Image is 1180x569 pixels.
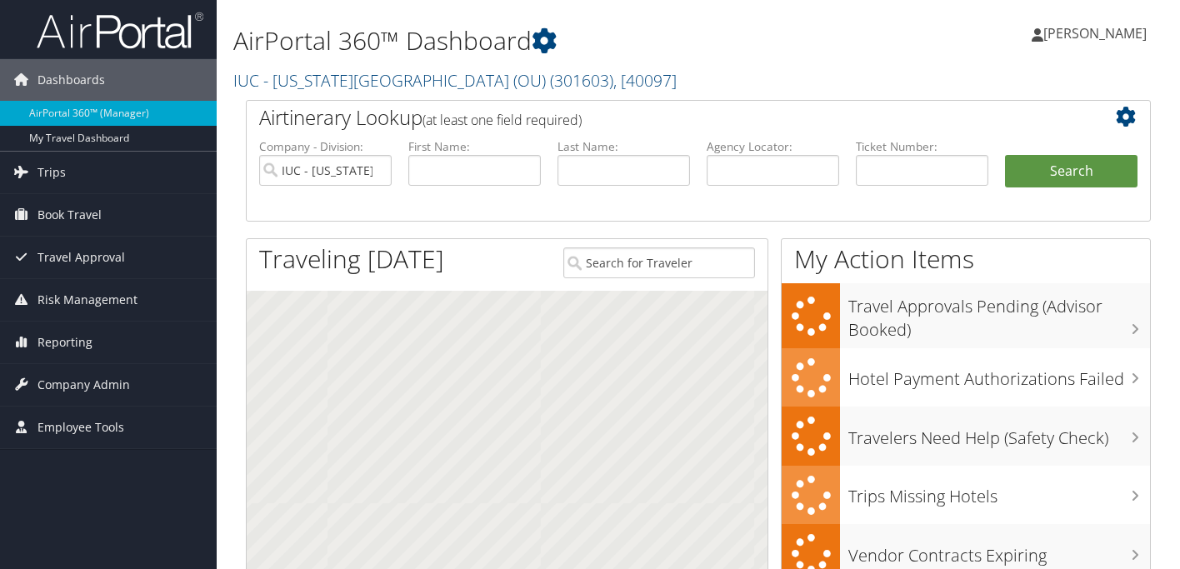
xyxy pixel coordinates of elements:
[782,348,1150,407] a: Hotel Payment Authorizations Failed
[557,138,690,155] label: Last Name:
[782,466,1150,525] a: Trips Missing Hotels
[782,283,1150,347] a: Travel Approvals Pending (Advisor Booked)
[233,23,853,58] h1: AirPortal 360™ Dashboard
[1043,24,1147,42] span: [PERSON_NAME]
[856,138,988,155] label: Ticket Number:
[848,287,1150,342] h3: Travel Approvals Pending (Advisor Booked)
[848,359,1150,391] h3: Hotel Payment Authorizations Failed
[37,322,92,363] span: Reporting
[37,194,102,236] span: Book Travel
[782,242,1150,277] h1: My Action Items
[259,138,392,155] label: Company - Division:
[37,407,124,448] span: Employee Tools
[1032,8,1163,58] a: [PERSON_NAME]
[782,407,1150,466] a: Travelers Need Help (Safety Check)
[37,152,66,193] span: Trips
[37,11,203,50] img: airportal-logo.png
[233,69,677,92] a: IUC - [US_STATE][GEOGRAPHIC_DATA] (OU)
[613,69,677,92] span: , [ 40097 ]
[37,237,125,278] span: Travel Approval
[848,536,1150,567] h3: Vendor Contracts Expiring
[259,103,1062,132] h2: Airtinerary Lookup
[408,138,541,155] label: First Name:
[707,138,839,155] label: Agency Locator:
[37,59,105,101] span: Dashboards
[37,279,137,321] span: Risk Management
[848,418,1150,450] h3: Travelers Need Help (Safety Check)
[563,247,756,278] input: Search for Traveler
[550,69,613,92] span: ( 301603 )
[37,364,130,406] span: Company Admin
[848,477,1150,508] h3: Trips Missing Hotels
[1005,155,1137,188] button: Search
[422,111,582,129] span: (at least one field required)
[259,242,444,277] h1: Traveling [DATE]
